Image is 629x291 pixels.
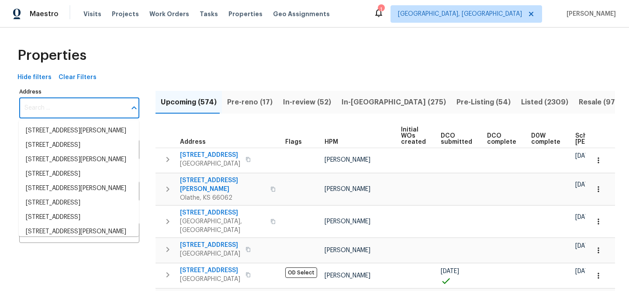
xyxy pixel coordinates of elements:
[161,96,217,108] span: Upcoming (574)
[521,96,568,108] span: Listed (2309)
[575,182,594,188] span: [DATE]
[180,159,240,168] span: [GEOGRAPHIC_DATA]
[59,72,97,83] span: Clear Filters
[19,167,139,181] li: [STREET_ADDRESS]
[180,176,265,194] span: [STREET_ADDRESS][PERSON_NAME]
[325,273,370,279] span: [PERSON_NAME]
[325,186,370,192] span: [PERSON_NAME]
[19,89,139,94] label: Address
[180,194,265,202] span: Olathe, KS 66062
[17,51,86,60] span: Properties
[456,96,511,108] span: Pre-Listing (54)
[228,10,263,18] span: Properties
[575,153,594,159] span: [DATE]
[378,5,384,14] div: 1
[441,268,459,274] span: [DATE]
[180,241,240,249] span: [STREET_ADDRESS]
[325,157,370,163] span: [PERSON_NAME]
[112,10,139,18] span: Projects
[325,218,370,225] span: [PERSON_NAME]
[19,98,126,118] input: Search ...
[30,10,59,18] span: Maestro
[401,127,426,145] span: Initial WOs created
[180,275,240,284] span: [GEOGRAPHIC_DATA]
[19,124,139,138] li: [STREET_ADDRESS][PERSON_NAME]
[19,225,139,248] li: [STREET_ADDRESS][PERSON_NAME][PERSON_NAME]
[579,96,622,108] span: Resale (973)
[180,139,206,145] span: Address
[83,10,101,18] span: Visits
[563,10,616,18] span: [PERSON_NAME]
[285,139,302,145] span: Flags
[180,217,265,235] span: [GEOGRAPHIC_DATA], [GEOGRAPHIC_DATA]
[441,133,472,145] span: DCO submitted
[55,69,100,86] button: Clear Filters
[531,133,560,145] span: D0W complete
[128,102,140,114] button: Close
[575,268,594,274] span: [DATE]
[19,181,139,196] li: [STREET_ADDRESS][PERSON_NAME]
[283,96,331,108] span: In-review (52)
[285,267,317,278] span: OD Select
[487,133,516,145] span: DCO complete
[19,196,139,210] li: [STREET_ADDRESS]
[575,214,594,220] span: [DATE]
[19,152,139,167] li: [STREET_ADDRESS][PERSON_NAME]
[325,139,338,145] span: HPM
[19,210,139,225] li: [STREET_ADDRESS]
[342,96,446,108] span: In-[GEOGRAPHIC_DATA] (275)
[17,72,52,83] span: Hide filters
[227,96,273,108] span: Pre-reno (17)
[273,10,330,18] span: Geo Assignments
[180,249,240,258] span: [GEOGRAPHIC_DATA]
[180,266,240,275] span: [STREET_ADDRESS]
[200,11,218,17] span: Tasks
[575,133,625,145] span: Scheduled [PERSON_NAME]
[149,10,189,18] span: Work Orders
[14,69,55,86] button: Hide filters
[180,151,240,159] span: [STREET_ADDRESS]
[575,243,594,249] span: [DATE]
[398,10,522,18] span: [GEOGRAPHIC_DATA], [GEOGRAPHIC_DATA]
[180,208,265,217] span: [STREET_ADDRESS]
[19,138,139,152] li: [STREET_ADDRESS]
[325,247,370,253] span: [PERSON_NAME]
